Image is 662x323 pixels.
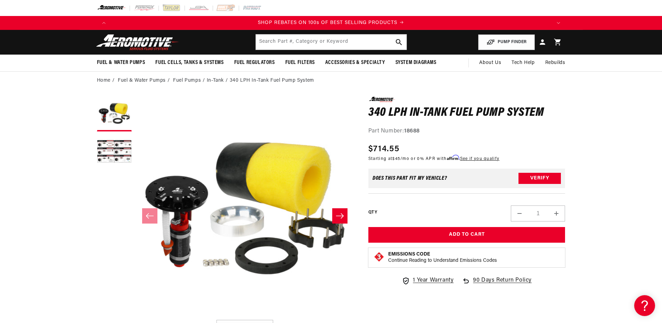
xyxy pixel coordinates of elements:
[92,55,150,71] summary: Fuel & Water Pumps
[388,251,497,264] button: Emissions CodeContinue Reading to Understand Emissions Codes
[97,77,565,84] nav: breadcrumbs
[540,55,571,71] summary: Rebuilds
[280,55,320,71] summary: Fuel Filters
[462,276,532,292] a: 90 Days Return Policy
[518,173,561,184] button: Verify
[325,59,385,66] span: Accessories & Specialty
[173,77,201,84] a: Fuel Pumps
[111,19,551,27] div: 3 of 4
[368,107,565,119] h1: 340 LPH In-Tank Fuel Pump System
[404,128,420,134] strong: 18688
[373,176,447,181] div: Does This part fit My vehicle?
[368,227,565,243] button: Add to Cart
[473,276,532,292] span: 90 Days Return Policy
[368,210,377,216] label: QTY
[207,77,230,84] li: In-Tank
[97,16,111,30] button: Translation missing: en.sections.announcements.previous_announcement
[118,77,166,84] a: Fuel & Water Pumps
[479,60,501,65] span: About Us
[474,55,506,71] a: About Us
[97,77,111,84] a: Home
[229,55,280,71] summary: Fuel Regulators
[391,34,407,50] button: search button
[390,55,442,71] summary: System Diagrams
[94,34,181,50] img: Aeromotive
[332,208,348,224] button: Slide right
[447,155,459,160] span: Affirm
[97,135,132,170] button: Load image 2 in gallery view
[234,59,275,66] span: Fuel Regulators
[374,251,385,263] img: Emissions code
[388,252,430,257] strong: Emissions Code
[155,59,223,66] span: Fuel Cells, Tanks & Systems
[258,20,397,25] span: SHOP REBATES ON 100s OF BEST SELLING PRODUCTS
[256,34,407,50] input: Search by Part Number, Category or Keyword
[413,276,453,285] span: 1 Year Warranty
[512,59,534,67] span: Tech Help
[392,157,400,161] span: $45
[230,77,314,84] li: 340 LPH In-Tank Fuel Pump System
[478,34,535,50] button: PUMP FINDER
[368,127,565,136] div: Part Number:
[506,55,540,71] summary: Tech Help
[402,276,453,285] a: 1 Year Warranty
[97,97,132,131] button: Load image 1 in gallery view
[80,16,583,30] slideshow-component: Translation missing: en.sections.announcements.announcement_bar
[320,55,390,71] summary: Accessories & Specialty
[285,59,315,66] span: Fuel Filters
[395,59,436,66] span: System Diagrams
[111,19,551,27] a: SHOP REBATES ON 100s OF BEST SELLING PRODUCTS
[388,258,497,264] p: Continue Reading to Understand Emissions Codes
[142,208,157,224] button: Slide left
[545,59,565,67] span: Rebuilds
[97,59,145,66] span: Fuel & Water Pumps
[368,155,499,162] p: Starting at /mo or 0% APR with .
[460,157,499,161] a: See if you qualify - Learn more about Affirm Financing (opens in modal)
[150,55,229,71] summary: Fuel Cells, Tanks & Systems
[111,19,551,27] div: Announcement
[551,16,565,30] button: Translation missing: en.sections.announcements.next_announcement
[368,143,399,155] span: $714.55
